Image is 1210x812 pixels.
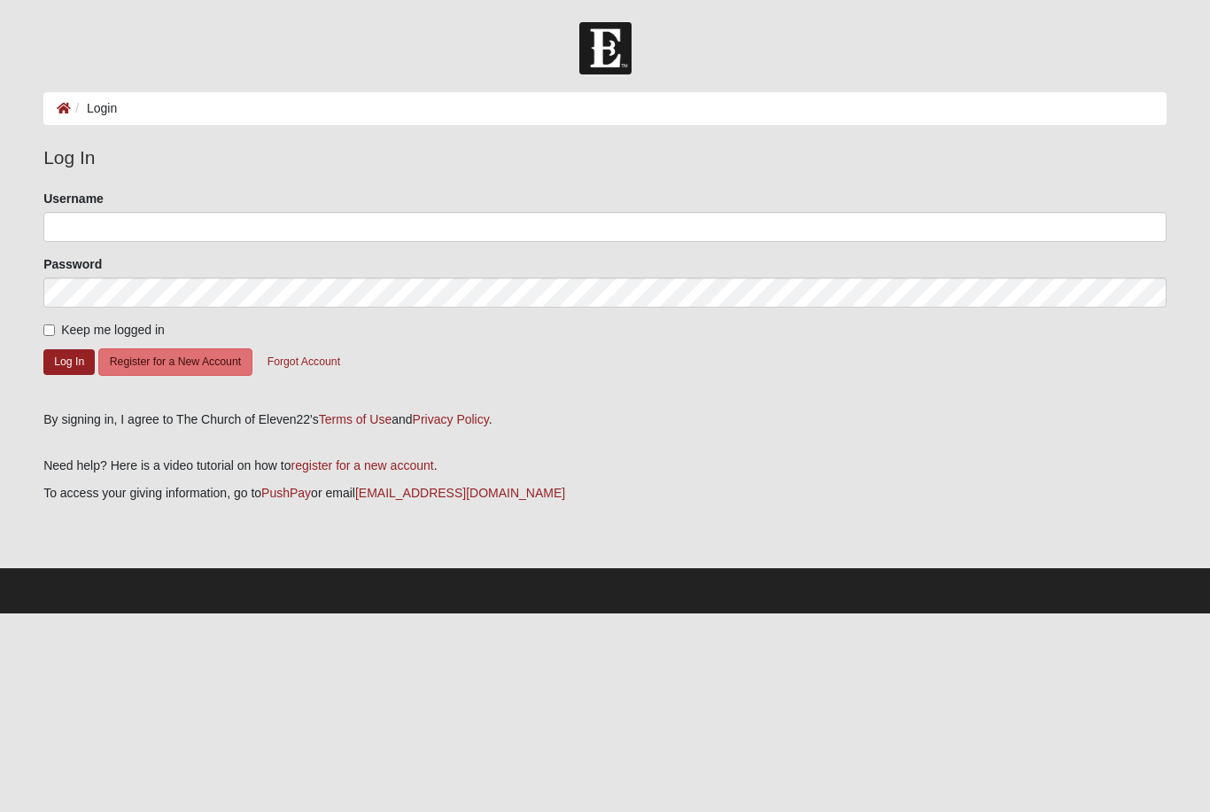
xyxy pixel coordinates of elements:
[413,412,489,426] a: Privacy Policy
[256,348,352,376] button: Forgot Account
[71,99,117,118] li: Login
[291,458,434,472] a: register for a new account
[98,348,252,376] button: Register for a New Account
[43,349,95,375] button: Log In
[43,457,1167,475] p: Need help? Here is a video tutorial on how to .
[43,410,1167,429] div: By signing in, I agree to The Church of Eleven22's and .
[261,486,311,500] a: PushPay
[61,323,165,337] span: Keep me logged in
[43,484,1167,503] p: To access your giving information, go to or email
[579,22,632,74] img: Church of Eleven22 Logo
[43,255,102,273] label: Password
[43,324,55,336] input: Keep me logged in
[43,144,1167,172] legend: Log In
[355,486,565,500] a: [EMAIL_ADDRESS][DOMAIN_NAME]
[319,412,392,426] a: Terms of Use
[43,190,104,207] label: Username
